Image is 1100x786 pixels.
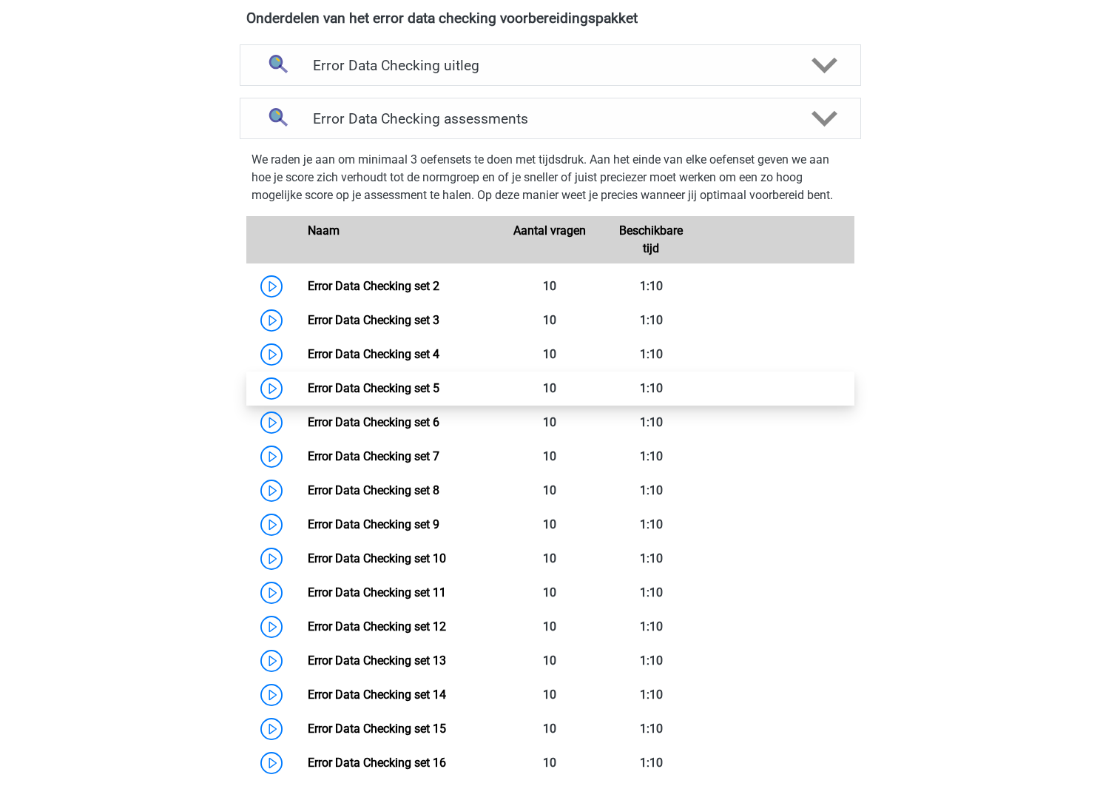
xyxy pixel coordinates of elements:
[313,110,788,127] h4: Error Data Checking assessments
[308,654,446,668] a: Error Data Checking set 13
[313,57,788,74] h4: Error Data Checking uitleg
[308,756,446,770] a: Error Data Checking set 16
[308,585,446,599] a: Error Data Checking set 11
[258,100,296,138] img: error data checking assessments
[308,483,439,497] a: Error Data Checking set 8
[308,517,439,531] a: Error Data Checking set 9
[258,47,296,84] img: error data checking uitleg
[308,688,446,702] a: Error Data Checking set 14
[308,619,446,634] a: Error Data Checking set 12
[308,381,439,395] a: Error Data Checking set 5
[601,222,702,258] div: Beschikbare tijd
[234,44,867,86] a: uitleg Error Data Checking uitleg
[246,10,854,27] h4: Onderdelen van het error data checking voorbereidingspakket
[499,222,601,258] div: Aantal vragen
[234,98,867,139] a: assessments Error Data Checking assessments
[308,279,439,293] a: Error Data Checking set 2
[308,551,446,565] a: Error Data Checking set 10
[252,151,849,204] p: We raden je aan om minimaal 3 oefensets te doen met tijdsdruk. Aan het einde van elke oefenset ge...
[308,415,439,429] a: Error Data Checking set 6
[297,222,499,258] div: Naam
[308,722,446,736] a: Error Data Checking set 15
[308,347,439,361] a: Error Data Checking set 4
[308,449,439,463] a: Error Data Checking set 7
[308,313,439,327] a: Error Data Checking set 3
